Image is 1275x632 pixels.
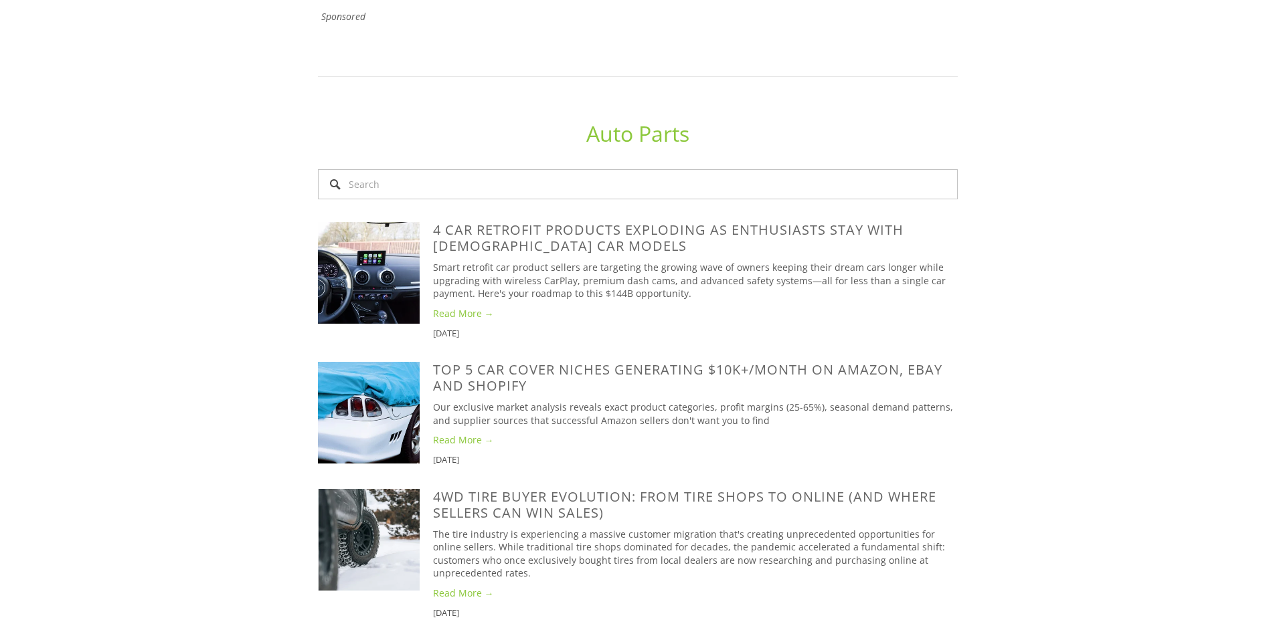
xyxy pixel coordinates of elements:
input: Search [318,169,958,199]
time: [DATE] [433,607,459,619]
a: Top 5 Car Cover Niches Generating $10K+/Month on Amazon, eBay and Shopify [433,360,942,395]
a: 4 Car Retrofit Products Exploding as Enthusiasts Stay With [DEMOGRAPHIC_DATA] Car Models [433,221,904,255]
img: Top 5 Car Cover Niches Generating $10K+/Month on Amazon, eBay and Shopify [318,362,420,463]
p: Smart retrofit car product sellers are targeting the growing wave of owners keeping their dream c... [433,261,958,300]
a: 4WD Tire Buyer Evolution: From Tire Shops to Online (And Where Sellers Can Win Sales) [318,489,433,591]
p: The tire industry is experiencing a massive customer migration that's creating unprecedented oppo... [433,528,958,580]
time: [DATE] [433,453,459,465]
p: Our exclusive market analysis reveals exact product categories, profit margins (25-65%), seasonal... [433,401,958,427]
a: Read More → [433,307,958,320]
a: Top 5 Car Cover Niches Generating $10K+/Month on Amazon, eBay and Shopify [318,362,433,463]
em: Sponsored [321,10,365,23]
img: 4 Car Retrofit Products Exploding as Enthusiasts Stay With 8+ Year Old Car Models [318,222,420,324]
a: 4 Car Retrofit Products Exploding as Enthusiasts Stay With 8+ Year Old Car Models [318,222,433,324]
a: Read More → [433,587,958,600]
a: Read More → [433,433,958,447]
a: 4WD Tire Buyer Evolution: From Tire Shops to Online (And Where Sellers Can Win Sales) [433,488,936,522]
time: [DATE] [433,327,459,339]
a: Auto Parts [586,119,689,148]
img: 4WD Tire Buyer Evolution: From Tire Shops to Online (And Where Sellers Can Win Sales) [318,489,420,591]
